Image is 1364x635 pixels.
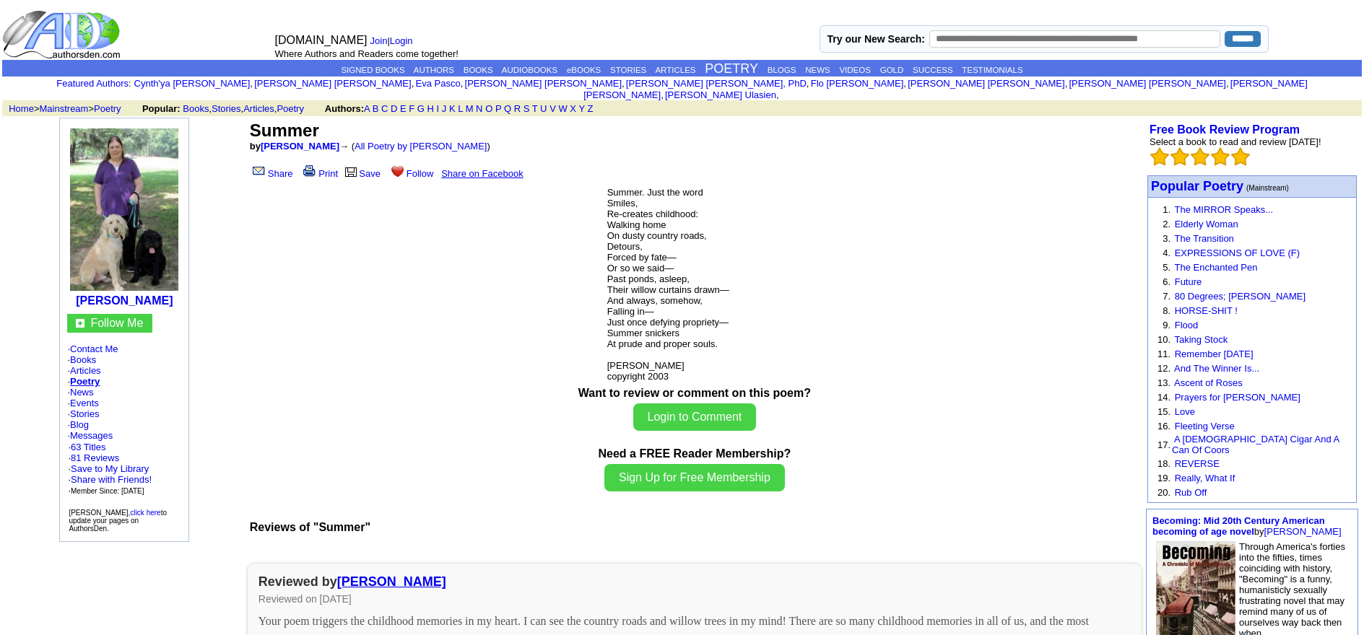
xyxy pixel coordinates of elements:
b: [PERSON_NAME] [76,294,173,307]
img: share_page.gif [253,165,265,177]
font: i [414,80,415,88]
a: Q [504,103,511,114]
img: bigemptystars.png [1170,147,1189,166]
font: 9. [1163,320,1170,330]
a: Blog [70,419,89,430]
a: Future [1175,276,1202,287]
a: Poetry [277,103,304,114]
a: Cynth'ya [PERSON_NAME] [134,78,251,89]
font: 15. [1157,406,1170,417]
img: gc.jpg [76,319,84,328]
b: Authors: [325,103,364,114]
a: Flood [1175,320,1199,330]
a: Becoming: Mid 20th Century American becoming of age novel [1152,515,1325,537]
a: P [495,103,501,114]
a: B [373,103,379,114]
font: i [1067,80,1069,88]
img: library.gif [343,165,359,177]
a: Y [578,103,584,114]
a: H [427,103,434,114]
a: A [DEMOGRAPHIC_DATA] Cigar And A Can Of Coors [1172,434,1339,455]
a: [PERSON_NAME] [PERSON_NAME] [583,78,1308,100]
a: E [400,103,407,114]
a: F [409,103,414,114]
a: Stories [212,103,240,114]
div: Reviewed by [259,574,1131,590]
font: Summer. Just the word Smiles, Re-creates childhood: Walking home On dusty country roads, Detours,... [607,187,729,382]
b: Popular: [142,103,181,114]
a: T [532,103,538,114]
a: STORIES [610,66,646,74]
font: Member Since: [DATE] [71,487,144,495]
button: Sign Up for Free Membership [604,464,785,491]
a: GOLD [880,66,904,74]
font: 3. [1163,233,1170,244]
a: Flo [PERSON_NAME] [811,78,904,89]
a: Eva Pasco [416,78,461,89]
a: [PERSON_NAME] [PERSON_NAME] [254,78,411,89]
button: Login to Comment [633,403,757,431]
font: | [370,35,418,46]
a: Home [9,103,34,114]
a: [PERSON_NAME] [1264,526,1342,537]
a: [PERSON_NAME] [PERSON_NAME], PhD [626,78,807,89]
a: Sign Up for Free Membership [604,471,785,483]
a: Articles [243,103,274,114]
font: by [1152,515,1342,537]
a: click here [130,509,160,517]
a: Love [1175,406,1195,417]
a: Poetry [94,103,121,114]
a: D [391,103,397,114]
label: Try our New Search: [827,33,925,45]
a: R [514,103,521,114]
font: → ( ) [339,141,490,152]
font: · · · [68,463,152,496]
a: AUTHORS [414,66,454,74]
a: Join [370,35,388,46]
font: 10. [1157,334,1170,345]
a: U [540,103,547,114]
a: The MIRROR Speaks... [1174,204,1273,215]
font: 5. [1163,262,1170,273]
a: Popular Poetry [1151,180,1243,193]
font: 7. [1163,291,1170,302]
font: 8. [1163,305,1170,316]
a: G [417,103,425,114]
b: Need a FREE Reader Membership? [599,447,791,460]
a: S [524,103,530,114]
a: Rub Off [1175,487,1207,498]
a: VIDEOS [839,66,870,74]
a: Books [183,103,209,114]
a: K [449,103,456,114]
a: N [476,103,482,114]
a: HORSE-SHIT ! [1175,305,1238,316]
a: SIGNED BOOKS [341,66,404,74]
a: Messages [70,430,113,441]
font: (Mainstream) [1246,184,1289,192]
font: i [463,80,464,88]
a: POETRY [705,61,758,76]
a: Ascent of Roses [1174,377,1243,388]
a: The Transition [1174,233,1233,244]
font: Select a book to read and review [DATE]! [1150,136,1321,147]
a: A [364,103,370,114]
font: Where Authors and Readers come together! [275,48,459,59]
font: 6. [1163,276,1170,287]
font: 14. [1157,392,1170,403]
a: [PERSON_NAME] [PERSON_NAME] [1069,78,1226,89]
font: : [56,78,131,89]
img: print.gif [303,165,316,177]
font: [DOMAIN_NAME] [275,34,368,46]
div: Reviewed on [DATE] [259,593,1131,605]
b: Free Book Review Program [1150,123,1300,136]
a: Poetry [70,376,100,387]
a: O [485,103,492,114]
a: [PERSON_NAME] Ulasien [665,89,776,100]
a: Events [70,398,99,408]
a: Remember [DATE] [1175,349,1254,359]
a: AUDIOBOOKS [502,66,557,74]
a: NEWS [805,66,830,74]
font: i [253,80,254,88]
a: [PERSON_NAME] [PERSON_NAME] [465,78,622,89]
font: 12. [1157,363,1170,374]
